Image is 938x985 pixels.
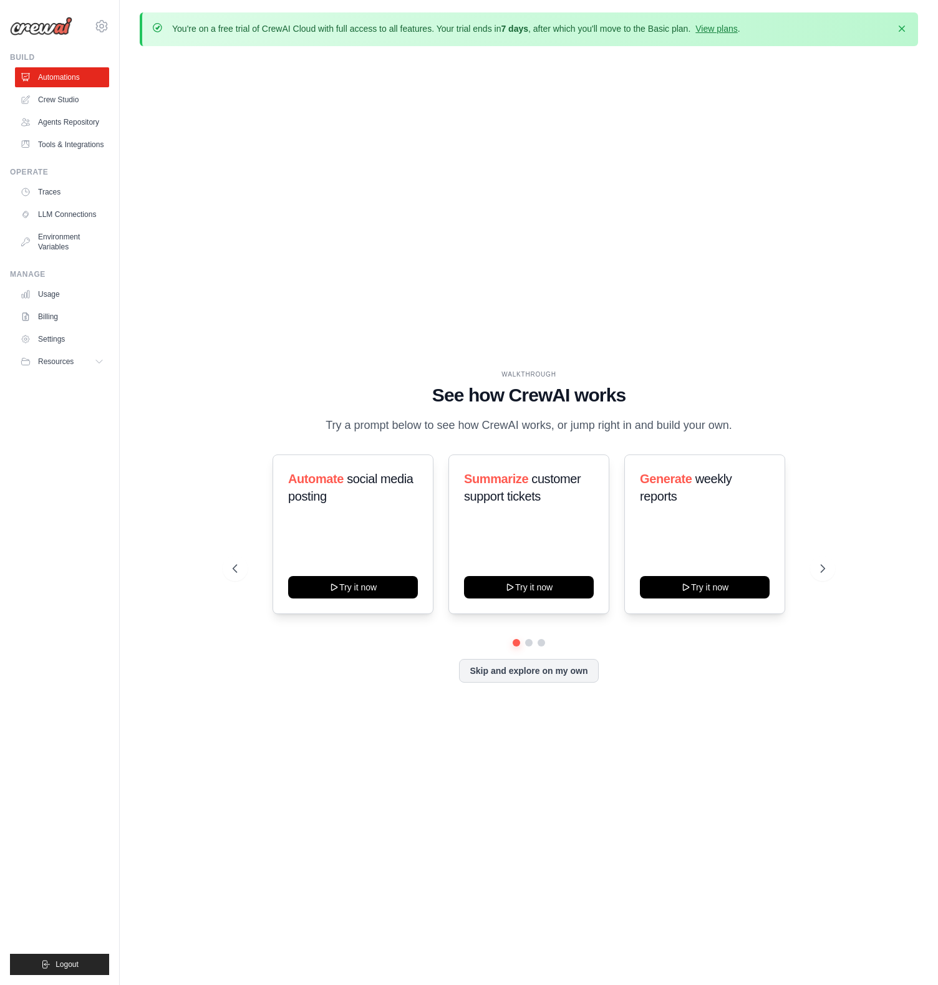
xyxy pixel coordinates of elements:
a: Environment Variables [15,227,109,257]
div: WALKTHROUGH [233,370,825,379]
span: social media posting [288,472,413,503]
a: Automations [15,67,109,87]
span: Generate [640,472,692,486]
span: Automate [288,472,344,486]
span: Logout [56,959,79,969]
div: Operate [10,167,109,177]
a: Usage [15,284,109,304]
a: Tools & Integrations [15,135,109,155]
button: Try it now [640,576,770,598]
a: Billing [15,307,109,327]
a: LLM Connections [15,204,109,224]
div: Manage [10,269,109,279]
button: Logout [10,954,109,975]
iframe: Chat Widget [876,925,938,985]
p: Try a prompt below to see how CrewAI works, or jump right in and build your own. [319,416,738,435]
a: Traces [15,182,109,202]
button: Try it now [464,576,594,598]
p: You're on a free trial of CrewAI Cloud with full access to all features. Your trial ends in , aft... [172,22,740,35]
div: Build [10,52,109,62]
span: customer support tickets [464,472,581,503]
a: View plans [695,24,737,34]
span: Resources [38,357,74,367]
h1: See how CrewAI works [233,384,825,406]
button: Try it now [288,576,418,598]
button: Skip and explore on my own [459,659,598,683]
button: Resources [15,352,109,372]
img: Logo [10,17,72,36]
a: Settings [15,329,109,349]
a: Crew Studio [15,90,109,110]
span: Summarize [464,472,528,486]
strong: 7 days [501,24,528,34]
a: Agents Repository [15,112,109,132]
